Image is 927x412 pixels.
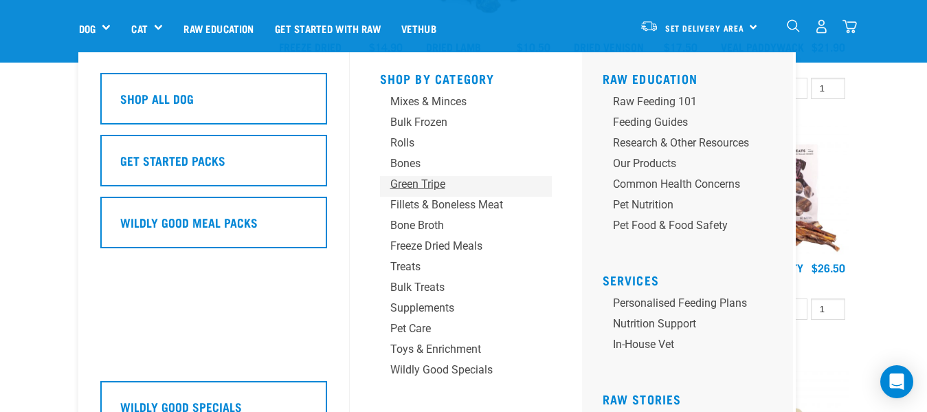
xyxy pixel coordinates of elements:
[390,197,519,213] div: Fillets & Boneless Meat
[603,75,698,82] a: Raw Education
[120,151,225,169] h5: Get Started Packs
[265,1,391,56] a: Get started with Raw
[603,135,782,155] a: Research & Other Resources
[120,89,194,107] h5: Shop All Dog
[665,25,745,30] span: Set Delivery Area
[390,176,519,193] div: Green Tripe
[390,341,519,358] div: Toys & Enrichment
[380,259,552,279] a: Treats
[603,336,782,357] a: In-house vet
[603,316,782,336] a: Nutrition Support
[380,94,552,114] a: Mixes & Minces
[787,19,800,32] img: home-icon-1@2x.png
[603,217,782,238] a: Pet Food & Food Safety
[380,197,552,217] a: Fillets & Boneless Meat
[390,114,519,131] div: Bulk Frozen
[79,21,96,36] a: Dog
[613,197,749,213] div: Pet Nutrition
[640,20,658,32] img: van-moving.png
[814,19,829,34] img: user.png
[613,217,749,234] div: Pet Food & Food Safety
[380,300,552,321] a: Supplements
[173,1,264,56] a: Raw Education
[603,273,782,284] h5: Services
[100,73,327,135] a: Shop All Dog
[613,114,749,131] div: Feeding Guides
[390,259,519,275] div: Treats
[603,176,782,197] a: Common Health Concerns
[390,135,519,151] div: Rolls
[100,135,327,197] a: Get Started Packs
[613,155,749,172] div: Our Products
[131,21,147,36] a: Cat
[380,155,552,176] a: Bones
[380,135,552,155] a: Rolls
[812,261,845,274] div: $26.50
[390,94,519,110] div: Mixes & Minces
[603,94,782,114] a: Raw Feeding 101
[603,395,682,402] a: Raw Stories
[380,279,552,300] a: Bulk Treats
[120,213,258,231] h5: Wildly Good Meal Packs
[380,238,552,259] a: Freeze Dried Meals
[390,300,519,316] div: Supplements
[390,217,519,234] div: Bone Broth
[811,78,845,99] input: 1
[603,114,782,135] a: Feeding Guides
[390,238,519,254] div: Freeze Dried Meals
[391,1,447,56] a: Vethub
[380,341,552,362] a: Toys & Enrichment
[880,365,913,398] div: Open Intercom Messenger
[613,135,749,151] div: Research & Other Resources
[380,321,552,341] a: Pet Care
[100,197,327,259] a: Wildly Good Meal Packs
[390,321,519,337] div: Pet Care
[603,197,782,217] a: Pet Nutrition
[380,217,552,238] a: Bone Broth
[842,19,857,34] img: home-icon@2x.png
[613,94,749,110] div: Raw Feeding 101
[380,362,552,382] a: Wildly Good Specials
[390,362,519,378] div: Wildly Good Specials
[380,114,552,135] a: Bulk Frozen
[613,176,749,193] div: Common Health Concerns
[603,295,782,316] a: Personalised Feeding Plans
[811,299,845,320] input: 1
[390,279,519,296] div: Bulk Treats
[380,176,552,197] a: Green Tripe
[603,155,782,176] a: Our Products
[380,72,552,83] h5: Shop By Category
[390,155,519,172] div: Bones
